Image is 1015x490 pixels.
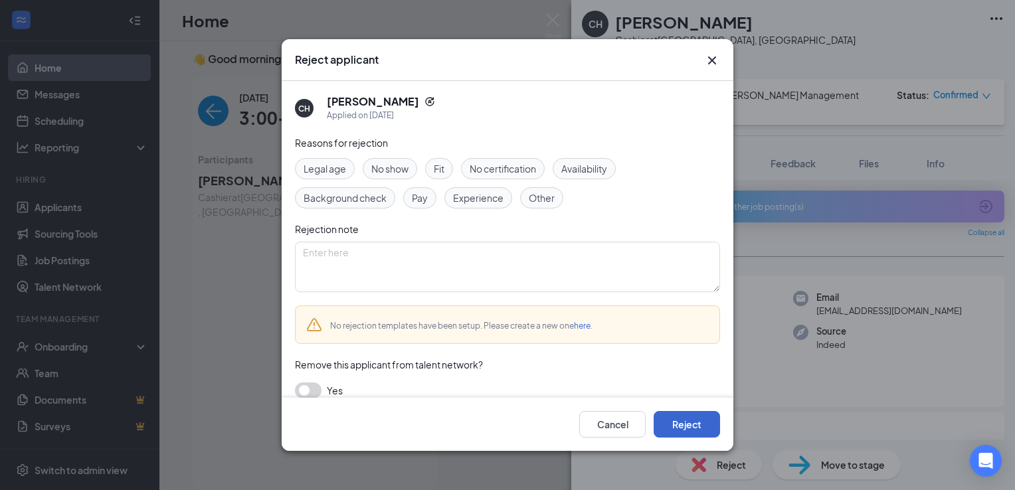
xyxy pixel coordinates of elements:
div: Applied on [DATE] [327,109,435,122]
span: Pay [412,191,428,205]
svg: Cross [704,52,720,68]
span: Legal age [304,161,346,176]
button: Reject [654,411,720,438]
div: CH [298,103,310,114]
svg: Warning [306,317,322,333]
span: No rejection templates have been setup. Please create a new one . [330,321,593,331]
a: here [574,321,591,331]
span: No show [371,161,409,176]
svg: Reapply [424,96,435,107]
button: Cancel [579,411,646,438]
h5: [PERSON_NAME] [327,94,419,109]
span: Reasons for rejection [295,137,388,149]
div: Open Intercom Messenger [970,445,1002,477]
span: Background check [304,191,387,205]
span: Fit [434,161,444,176]
button: Close [704,52,720,68]
h3: Reject applicant [295,52,379,67]
span: Yes [327,382,343,398]
span: Rejection note [295,223,359,235]
span: Other [529,191,555,205]
span: Availability [561,161,607,176]
span: No certification [470,161,536,176]
span: Remove this applicant from talent network? [295,359,483,370]
span: Experience [453,191,504,205]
